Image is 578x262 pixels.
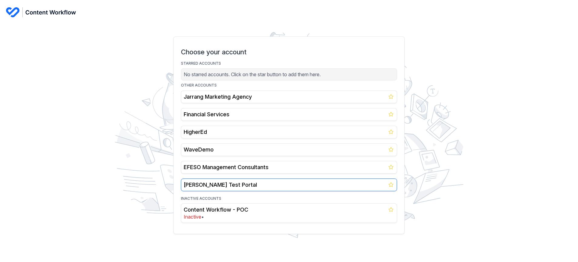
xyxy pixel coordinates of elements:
h2: Content Workflow - POC [184,206,394,213]
a: Content Workflow [6,7,572,17]
h2: Financial Services [184,111,394,118]
p: STARRED ACCOUNTS [181,61,397,66]
button: Add to starred [387,206,395,213]
h2: WaveDemo [184,146,394,153]
h1: Choose your account [181,48,397,56]
a: Content Workflow - POCInactive• [181,203,397,223]
h2: [PERSON_NAME] Test Portal [184,181,394,189]
a: Financial Services [181,108,397,121]
p: No starred accounts. Click on the star button to add them here. [184,71,394,78]
p: OTHER ACCOUNTS [181,83,397,88]
h2: HigherEd [184,128,394,136]
p: • [184,213,394,220]
a: [PERSON_NAME] Test Portal [181,179,397,191]
a: EFESO Management Consultants [181,161,397,174]
button: Add to starred [387,128,395,135]
span: Inactive [184,214,201,220]
a: HigherEd [181,126,397,138]
button: Add to starred [387,111,395,118]
p: INACTIVE ACCOUNTS [181,196,397,201]
button: Add to starred [387,181,395,188]
button: Add to starred [387,93,395,100]
a: Jarrang Marketing Agency [181,90,397,103]
button: Add to starred [387,163,395,171]
button: Add to starred [387,146,395,153]
h2: Jarrang Marketing Agency [184,93,394,100]
a: WaveDemo [181,143,397,156]
h2: EFESO Management Consultants [184,164,394,171]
